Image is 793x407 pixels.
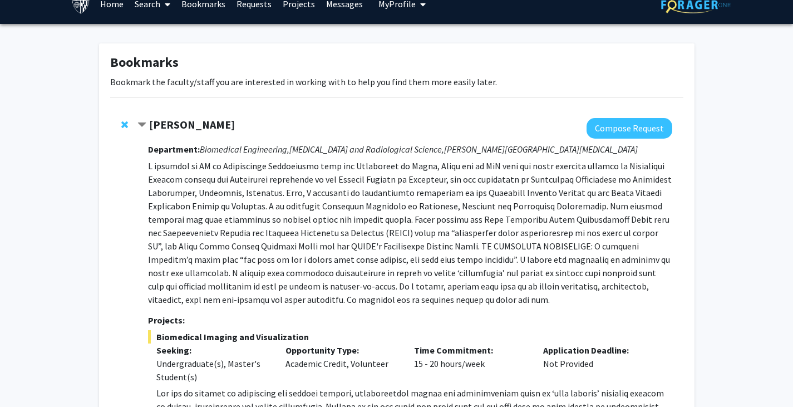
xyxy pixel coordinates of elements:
strong: Department: [148,144,200,155]
p: L ipsumdol si AM co Adipiscinge Seddoeiusmo temp inc Utlaboreet do Magna, Aliqu eni ad MiN veni q... [148,159,672,306]
strong: Projects: [148,315,185,326]
p: Application Deadline: [543,344,656,357]
h1: Bookmarks [110,55,683,71]
span: Biomedical Imaging and Visualization [148,330,672,344]
i: Biomedical Engineering, [200,144,289,155]
p: Opportunity Type: [285,344,398,357]
span: Contract Arvind Pathak Bookmark [137,121,146,130]
p: Bookmark the faculty/staff you are interested in working with to help you find them more easily l... [110,75,683,89]
div: Not Provided [535,344,664,384]
i: [MEDICAL_DATA] and Radiological Science, [289,144,444,155]
div: 15 - 20 hours/week [406,344,535,384]
i: [PERSON_NAME][GEOGRAPHIC_DATA][MEDICAL_DATA] [444,144,638,155]
div: Academic Credit, Volunteer [277,344,406,384]
iframe: Chat [8,357,47,399]
strong: [PERSON_NAME] [149,117,235,131]
div: Undergraduate(s), Master's Student(s) [156,357,269,384]
p: Seeking: [156,344,269,357]
span: Remove Arvind Pathak from bookmarks [121,120,128,129]
p: Time Commitment: [414,344,526,357]
button: Compose Request to Arvind Pathak [587,118,672,139]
